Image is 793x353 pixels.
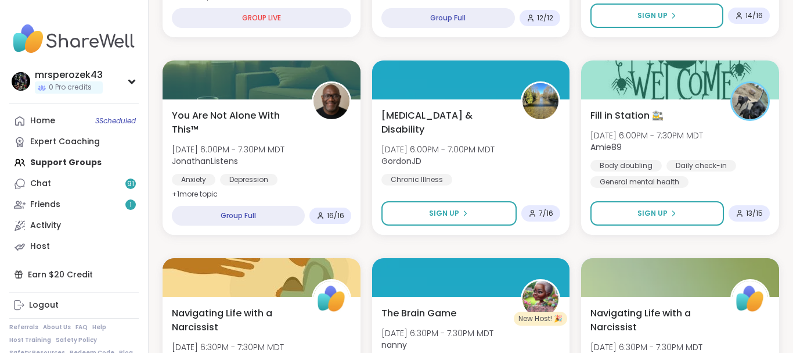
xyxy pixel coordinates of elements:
[590,160,662,172] div: Body doubling
[381,155,421,167] b: GordonJD
[381,306,456,320] span: The Brain Game
[9,173,139,194] a: Chat91
[522,281,558,317] img: nanny
[590,3,723,28] button: Sign Up
[537,13,553,23] span: 12 / 12
[30,220,61,231] div: Activity
[30,136,100,148] div: Expert Coaching
[381,109,509,137] span: [MEDICAL_DATA] & Disability
[590,201,724,226] button: Sign Up
[590,141,622,153] b: Amie89
[172,8,351,28] div: GROUP LIVE
[590,176,689,188] div: General mental health
[127,179,134,189] span: 91
[9,19,139,59] img: ShareWell Nav Logo
[172,306,299,334] span: Navigating Life with a Narcissist
[381,327,493,339] span: [DATE] 6:30PM - 7:30PM MDT
[9,336,51,344] a: Host Training
[327,211,344,220] span: 16 / 16
[746,209,763,218] span: 13 / 15
[220,174,277,186] div: Depression
[30,199,60,211] div: Friends
[637,10,668,21] span: Sign Up
[56,336,97,344] a: Safety Policy
[35,69,103,81] div: mrsperozek43
[9,323,38,331] a: Referrals
[172,174,215,186] div: Anxiety
[30,241,50,252] div: Host
[590,341,712,353] span: [DATE] 6:30PM - 7:30PM MDT
[9,131,139,152] a: Expert Coaching
[745,11,763,20] span: 14 / 16
[95,116,136,126] span: 3 Scheduled
[637,208,668,219] span: Sign Up
[514,312,567,326] div: New Host! 🎉
[381,174,452,186] div: Chronic Illness
[9,264,139,285] div: Earn $20 Credit
[590,306,718,334] span: Navigating Life with a Narcissist
[381,201,517,226] button: Sign Up
[43,323,71,331] a: About Us
[381,8,516,28] div: Group Full
[9,194,139,215] a: Friends1
[313,281,349,317] img: ShareWell
[9,236,139,257] a: Host
[732,281,768,317] img: ShareWell
[12,72,30,91] img: mrsperozek43
[429,208,459,219] span: Sign Up
[9,110,139,131] a: Home3Scheduled
[9,215,139,236] a: Activity
[92,323,106,331] a: Help
[590,109,664,123] span: Fill in Station 🚉
[172,206,305,226] div: Group Full
[313,83,349,119] img: JonathanListens
[666,160,736,172] div: Daily check-in
[172,155,238,167] b: JonathanListens
[29,299,59,311] div: Logout
[381,339,407,351] b: nanny
[49,83,92,92] span: 0 Pro credits
[9,295,139,316] a: Logout
[522,83,558,119] img: GordonJD
[30,178,51,190] div: Chat
[75,323,88,331] a: FAQ
[30,115,55,127] div: Home
[732,83,768,119] img: Amie89
[172,109,299,137] span: You Are Not Alone With This™
[381,144,495,155] span: [DATE] 6:00PM - 7:00PM MDT
[172,341,293,353] span: [DATE] 6:30PM - 7:30PM MDT
[590,130,703,141] span: [DATE] 6:00PM - 7:30PM MDT
[172,144,284,155] span: [DATE] 6:00PM - 7:30PM MDT
[539,209,553,218] span: 7 / 16
[129,200,132,210] span: 1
